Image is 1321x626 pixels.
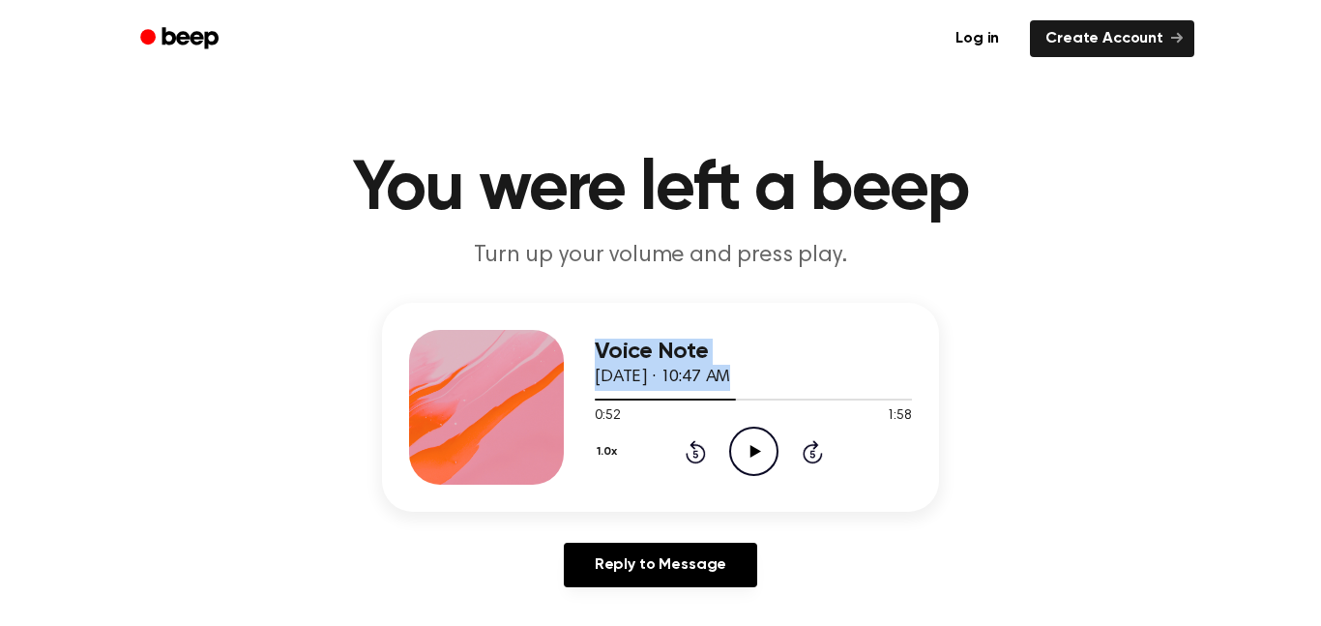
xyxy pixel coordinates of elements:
[887,406,912,427] span: 1:58
[595,435,624,468] button: 1.0x
[1030,20,1194,57] a: Create Account
[595,406,620,427] span: 0:52
[595,369,730,386] span: [DATE] · 10:47 AM
[289,240,1032,272] p: Turn up your volume and press play.
[165,155,1156,224] h1: You were left a beep
[936,16,1018,61] a: Log in
[564,543,757,587] a: Reply to Message
[595,339,912,365] h3: Voice Note
[127,20,236,58] a: Beep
